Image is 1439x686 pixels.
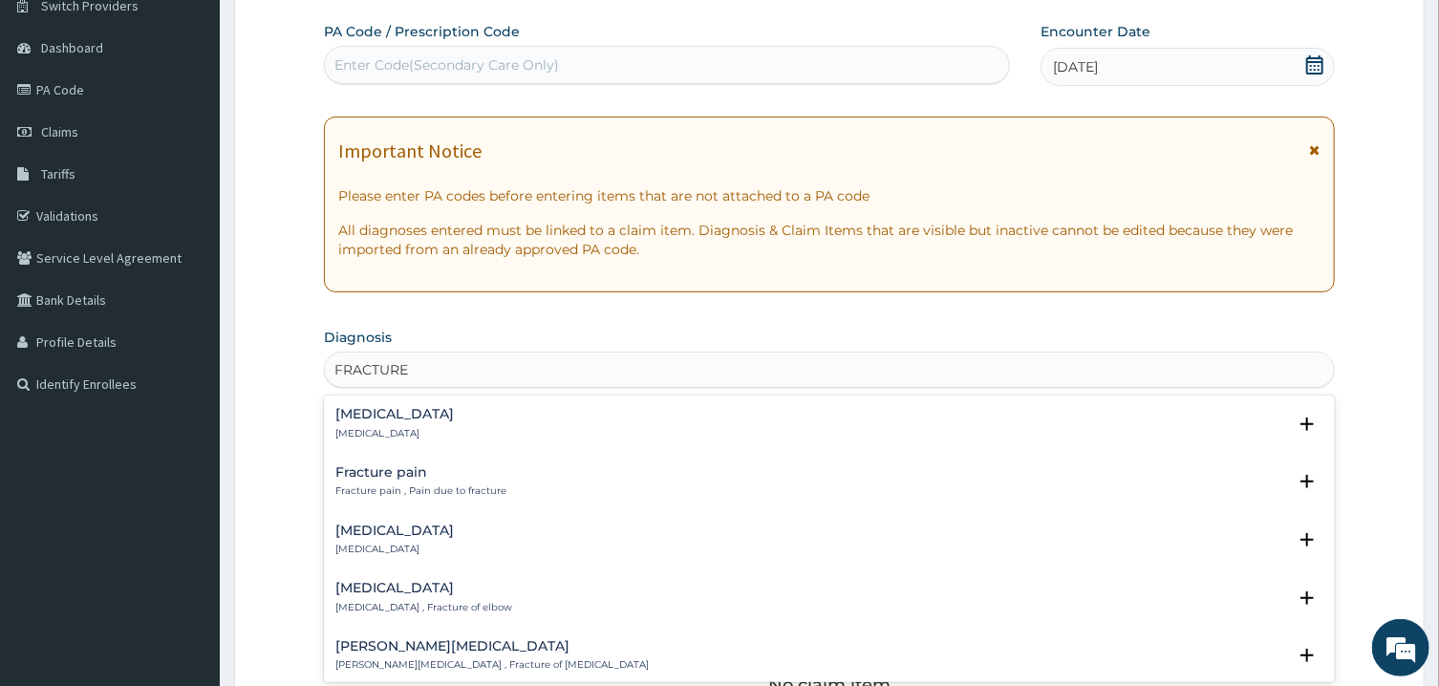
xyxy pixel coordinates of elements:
[335,427,454,440] p: [MEDICAL_DATA]
[335,484,506,498] p: Fracture pain , Pain due to fracture
[41,39,103,56] span: Dashboard
[335,639,649,654] h4: [PERSON_NAME][MEDICAL_DATA]
[1296,587,1319,610] i: open select status
[1041,22,1150,41] label: Encounter Date
[335,601,512,614] p: [MEDICAL_DATA] , Fracture of elbow
[35,96,77,143] img: d_794563401_company_1708531726252_794563401
[335,524,454,538] h4: [MEDICAL_DATA]
[335,407,454,421] h4: [MEDICAL_DATA]
[334,55,559,75] div: Enter Code(Secondary Care Only)
[338,221,1320,259] p: All diagnoses entered must be linked to a claim item. Diagnosis & Claim Items that are visible bu...
[1296,470,1319,493] i: open select status
[10,471,364,538] textarea: Type your message and hit 'Enter'
[335,465,506,480] h4: Fracture pain
[335,658,649,672] p: [PERSON_NAME][MEDICAL_DATA] , Fracture of [MEDICAL_DATA]
[335,581,512,595] h4: [MEDICAL_DATA]
[41,123,78,140] span: Claims
[41,165,75,182] span: Tariffs
[1053,57,1098,76] span: [DATE]
[1296,644,1319,667] i: open select status
[313,10,359,55] div: Minimize live chat window
[338,186,1320,205] p: Please enter PA codes before entering items that are not attached to a PA code
[111,215,264,408] span: We're online!
[99,107,321,132] div: Chat with us now
[324,22,520,41] label: PA Code / Prescription Code
[1296,413,1319,436] i: open select status
[1296,528,1319,551] i: open select status
[338,140,482,161] h1: Important Notice
[324,328,392,347] label: Diagnosis
[335,543,454,556] p: [MEDICAL_DATA]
